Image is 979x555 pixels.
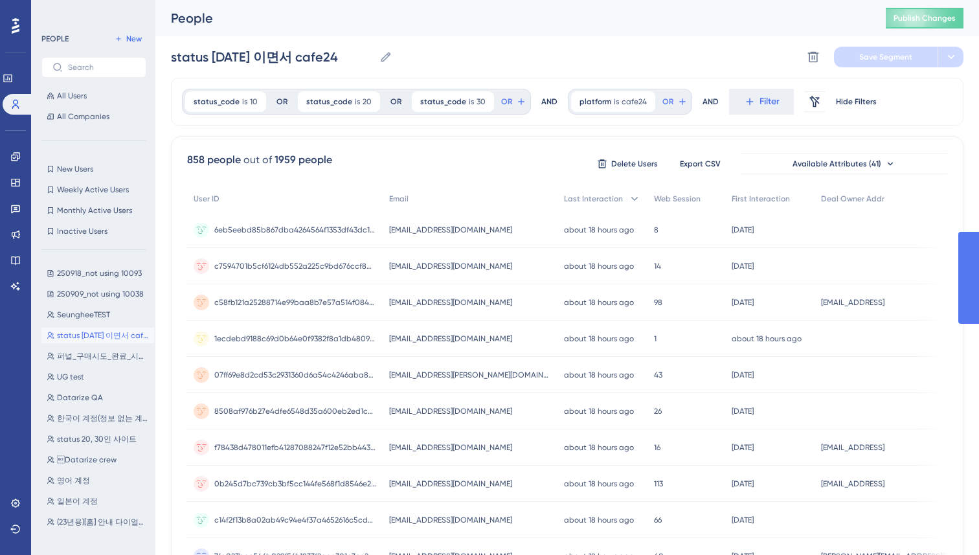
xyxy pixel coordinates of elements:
span: [EMAIL_ADDRESS][DOMAIN_NAME] [389,479,512,489]
button: Available Attributes (41) [740,153,947,174]
button: Inactive Users [41,223,146,239]
button: OR [499,91,528,112]
span: Weekly Active Users [57,185,129,195]
span: 한국어 계정(정보 없는 계정 포함) [57,413,149,424]
span: 일본어 계정 [57,496,98,506]
span: [EMAIL_ADDRESS][DOMAIN_NAME] [389,442,512,453]
span: 26 [654,406,662,416]
span: status 20, 30인 사이트 [57,434,137,444]
span: 6eb5eebd85b867dba4264564f1353df43dc13b69122de64212cde8ca5973cf97 [214,225,376,235]
span: (23년용)[홈] 안내 다이얼로그 (온보딩 충돌 제외) [57,517,149,527]
span: Save Segment [859,52,912,62]
span: [EMAIL_ADDRESS][DOMAIN_NAME] [389,225,512,235]
time: about 18 hours ago [564,298,634,307]
span: cafe24 [622,96,647,107]
span: Inactive Users [57,226,107,236]
span: is [614,96,619,107]
div: out of [243,152,272,168]
time: about 18 hours ago [732,334,802,343]
span: Datarize crew [57,455,117,465]
input: Segment Name [171,48,374,66]
span: [EMAIL_ADDRESS][DOMAIN_NAME] [389,261,512,271]
time: [DATE] [732,479,754,488]
span: [EMAIL_ADDRESS][DOMAIN_NAME] [389,515,512,525]
span: [EMAIL_ADDRESS] [821,442,884,453]
span: 250918_not using 10093 [57,268,142,278]
time: about 18 hours ago [564,479,634,488]
span: 113 [654,479,663,489]
span: 1ecdebd9188c69d0b64e0f9382f8a1db48098d032ed1f7a1404f7f2ee0cb0e85 [214,334,376,344]
button: Export CSV [668,153,732,174]
button: All Companies [41,109,146,124]
span: [EMAIL_ADDRESS] [821,479,884,489]
span: 66 [654,515,662,525]
span: 8 [654,225,658,235]
div: 1959 people [275,152,332,168]
div: 858 people [187,152,241,168]
time: about 18 hours ago [564,370,634,379]
button: UG test [41,369,154,385]
span: status_code [194,96,240,107]
span: Publish Changes [894,13,956,23]
span: SeungheeTEST [57,310,110,320]
button: New [110,31,146,47]
span: 07ff69e8d2cd53c2931360d6a54c4246aba8862c5c52b098e0f999efdc7863a9 [214,370,376,380]
span: Email [389,194,409,204]
time: about 18 hours ago [564,334,634,343]
button: 영어 계정 [41,473,154,488]
span: 16 [654,442,660,453]
span: 14 [654,261,661,271]
span: [EMAIL_ADDRESS][DOMAIN_NAME] [389,297,512,308]
span: status_code [420,96,466,107]
div: OR [276,96,287,107]
iframe: UserGuiding AI Assistant Launcher [925,504,963,543]
span: is [469,96,474,107]
span: c58fb121a25288714e99baa8b7e57a514f0841546b83bab42d35f10c6752313e [214,297,376,308]
span: f78438d478011efb41287088247f12e52bb4435a6b6a1a9a8648c9b24f7e0045 [214,442,376,453]
div: AND [703,89,719,115]
input: Search [68,63,135,72]
button: Save Segment [834,47,938,67]
button: 일본어 계정 [41,493,154,509]
span: New Users [57,164,93,174]
span: 30 [477,96,486,107]
time: about 18 hours ago [564,443,634,452]
button: All Users [41,88,146,104]
time: [DATE] [732,515,754,525]
button: Hide Filters [835,91,877,112]
span: 8508af976b27e4dfe6548d35a600eb2ed1c5b63233e9a7182c83c4eb936f1dab [214,406,376,416]
span: [EMAIL_ADDRESS][DOMAIN_NAME] [389,406,512,416]
span: Datarize QA [57,392,103,403]
span: c7594701b5cf6124db552a225c9bd676ccf80f94f0020a6114d05affd2fe832e [214,261,376,271]
time: [DATE] [732,225,754,234]
span: is [242,96,247,107]
button: SeungheeTEST [41,307,154,323]
time: about 18 hours ago [564,515,634,525]
span: Delete Users [611,159,658,169]
div: OR [390,96,401,107]
span: First Interaction [732,194,790,204]
button: status 20, 30인 사이트 [41,431,154,447]
time: [DATE] [732,407,754,416]
button: 퍼널_구매시도_완료_시장대비50등이하&딜오너 없음&KO [41,348,154,364]
span: 20 [363,96,372,107]
time: [DATE] [732,298,754,307]
button: Publish Changes [886,8,963,28]
span: status_code [306,96,352,107]
span: Deal Owner Addr [821,194,884,204]
time: [DATE] [732,443,754,452]
span: 10 [250,96,258,107]
span: 퍼널_구매시도_완료_시장대비50등이하&딜오너 없음&KO [57,351,149,361]
button: Datarize QA [41,390,154,405]
div: People [171,9,853,27]
span: [EMAIL_ADDRESS][PERSON_NAME][DOMAIN_NAME] [389,370,551,380]
button: (23년용)[홈] 안내 다이얼로그 (온보딩 충돌 제외) [41,514,154,530]
span: status [DATE] 이면서 cafe24 [57,330,149,341]
span: OR [662,96,673,107]
span: 1 [654,334,657,344]
span: All Users [57,91,87,101]
button: Datarize crew [41,452,154,468]
span: Hide Filters [836,96,877,107]
span: Monthly Active Users [57,205,132,216]
button: New Users [41,161,146,177]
